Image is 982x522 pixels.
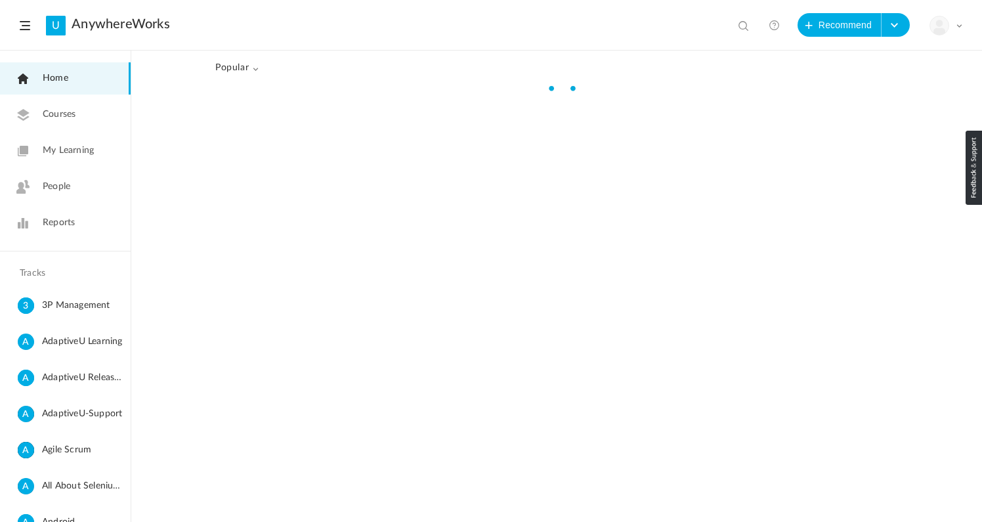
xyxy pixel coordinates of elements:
button: Recommend [798,13,882,37]
span: Agile Scrum [42,442,125,458]
span: Popular [215,62,259,74]
span: People [43,180,70,194]
span: Courses [43,108,75,121]
span: AdaptiveU Learning [42,334,125,350]
img: loop_feedback_btn.png [966,131,982,205]
cite: A [18,478,34,496]
span: My Learning [43,144,94,158]
cite: A [18,442,34,460]
span: AdaptiveU-Support [42,406,125,422]
cite: A [18,406,34,424]
a: AnywhereWorks [72,16,170,32]
span: Home [43,72,68,85]
img: user-image.png [930,16,949,35]
h4: Tracks [20,268,108,279]
cite: A [18,334,34,351]
span: 3P Management [42,297,125,314]
span: Reports [43,216,75,230]
a: U [46,16,66,35]
span: AdaptiveU Release Details [42,370,125,386]
cite: A [18,370,34,387]
span: All About Selenium Testing [42,478,125,494]
cite: 3 [18,297,34,315]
